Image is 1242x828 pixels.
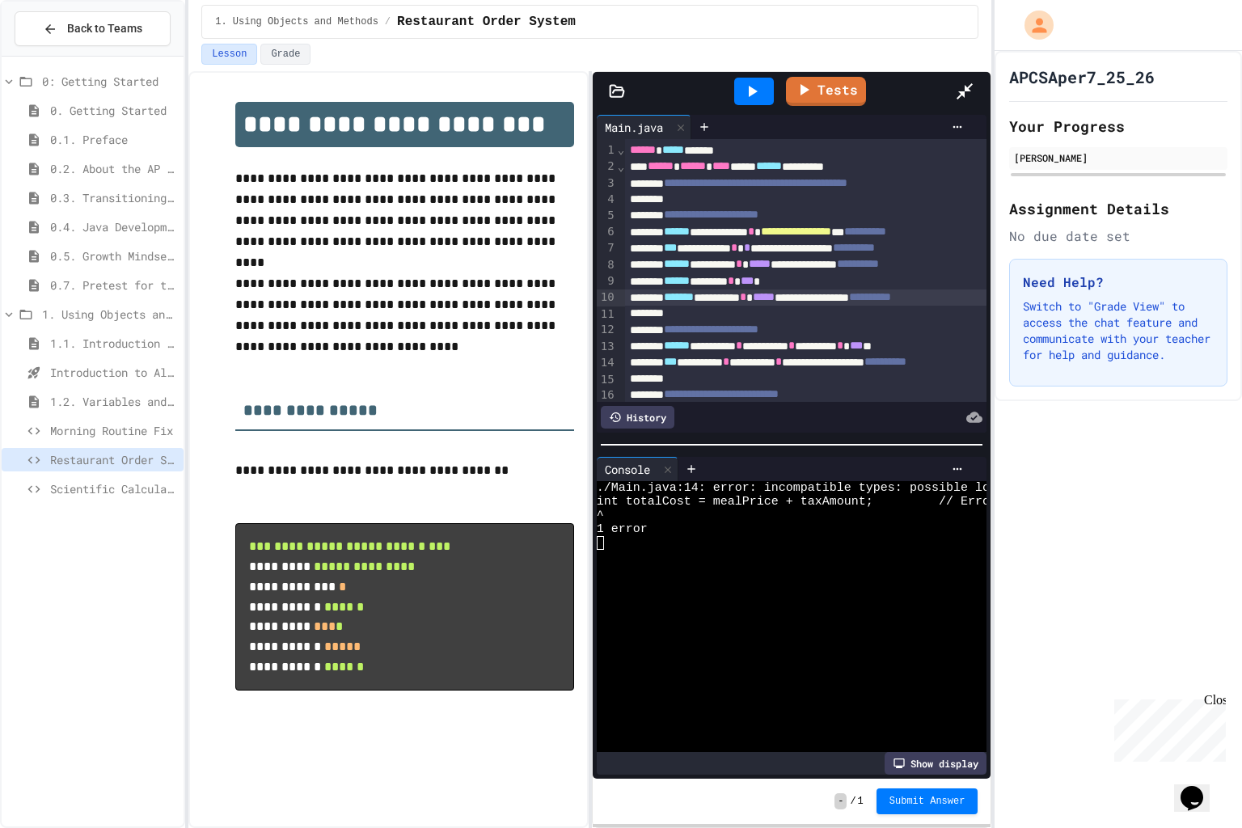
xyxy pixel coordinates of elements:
[597,257,617,273] div: 8
[601,406,674,429] div: History
[597,372,617,388] div: 15
[67,20,142,37] span: Back to Teams
[260,44,310,65] button: Grade
[885,752,986,775] div: Show display
[889,795,965,808] span: Submit Answer
[786,77,866,106] a: Tests
[617,143,625,156] span: Fold line
[1008,6,1058,44] div: My Account
[597,158,617,175] div: 2
[597,457,678,481] div: Console
[50,189,177,206] span: 0.3. Transitioning from AP CSP to AP CSA
[597,192,617,208] div: 4
[15,11,171,46] button: Back to Teams
[597,522,648,536] span: 1 error
[597,355,617,371] div: 14
[834,793,847,809] span: -
[50,364,177,381] span: Introduction to Algorithms, Programming, and Compilers
[50,218,177,235] span: 0.4. Java Development Environments
[1009,226,1227,246] div: No due date set
[50,480,177,497] span: Scientific Calculator
[597,339,617,355] div: 13
[597,115,691,139] div: Main.java
[1174,763,1226,812] iframe: chat widget
[597,175,617,192] div: 3
[617,160,625,173] span: Fold line
[397,12,576,32] span: Restaurant Order System
[385,15,391,28] span: /
[50,393,177,410] span: 1.2. Variables and Data Types
[50,102,177,119] span: 0. Getting Started
[597,208,617,224] div: 5
[597,119,671,136] div: Main.java
[597,289,617,306] div: 10
[50,422,177,439] span: Morning Routine Fix
[597,322,617,338] div: 12
[858,795,864,808] span: 1
[50,247,177,264] span: 0.5. Growth Mindset and Pair Programming
[597,481,1230,495] span: ./Main.java:14: error: incompatible types: possible lossy conversion from double to int
[1108,693,1226,762] iframe: chat widget
[42,306,177,323] span: 1. Using Objects and Methods
[1009,115,1227,137] h2: Your Progress
[597,495,1012,509] span: int totalCost = mealPrice + taxAmount; // Error 5
[6,6,112,103] div: Chat with us now!Close
[50,277,177,294] span: 0.7. Pretest for the AP CSA Exam
[877,788,978,814] button: Submit Answer
[50,160,177,177] span: 0.2. About the AP CSA Exam
[597,509,604,522] span: ^
[1023,298,1214,363] p: Switch to "Grade View" to access the chat feature and communicate with your teacher for help and ...
[201,44,257,65] button: Lesson
[215,15,378,28] span: 1. Using Objects and Methods
[42,73,177,90] span: 0: Getting Started
[597,306,617,323] div: 11
[50,131,177,148] span: 0.1. Preface
[597,387,617,403] div: 16
[597,224,617,240] div: 6
[1009,197,1227,220] h2: Assignment Details
[50,335,177,352] span: 1.1. Introduction to Algorithms, Programming, and Compilers
[597,240,617,256] div: 7
[597,142,617,158] div: 1
[850,795,855,808] span: /
[1023,272,1214,292] h3: Need Help?
[50,451,177,468] span: Restaurant Order System
[597,461,658,478] div: Console
[1014,150,1223,165] div: [PERSON_NAME]
[1009,65,1155,88] h1: APCSAper7_25_26
[597,273,617,289] div: 9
